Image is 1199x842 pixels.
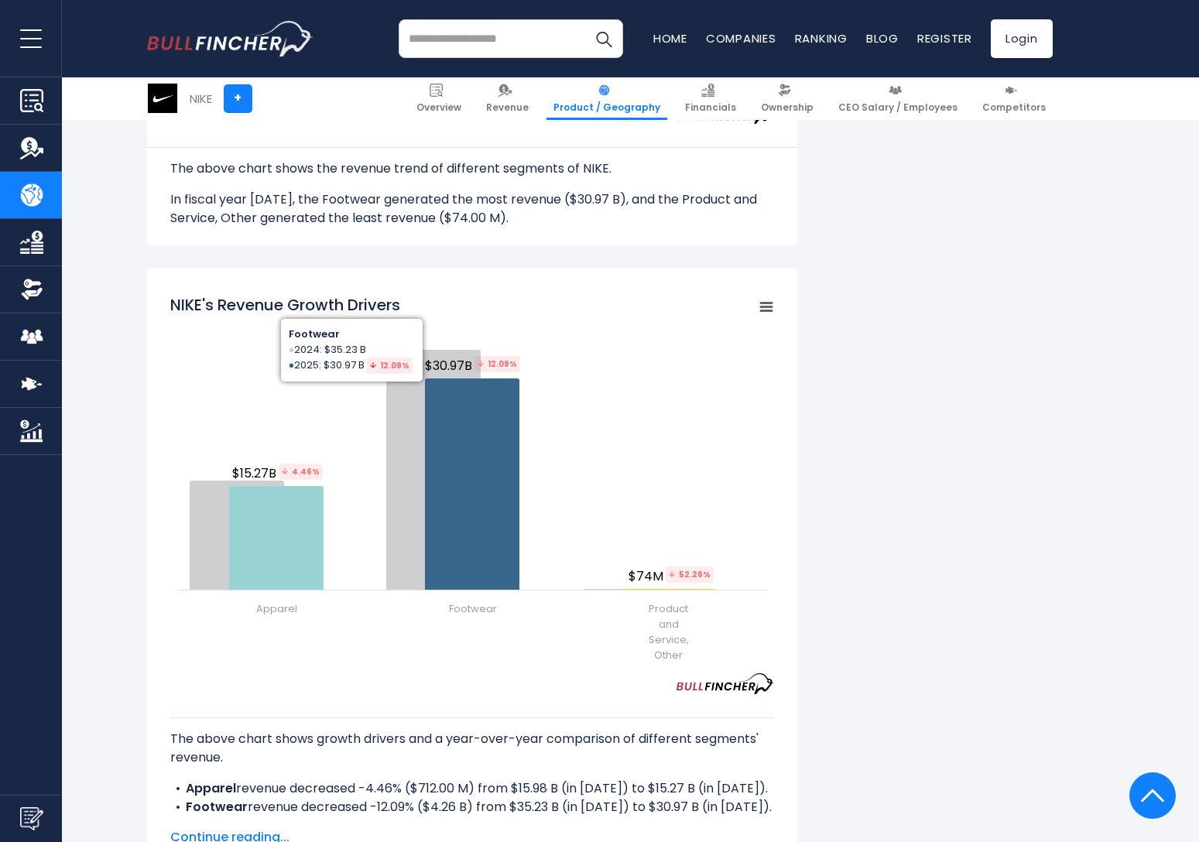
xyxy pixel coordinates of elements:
tspan: 52.26% [666,566,714,583]
li: revenue decreased -4.46% ($712.00 M) from $15.98 B (in [DATE]) to $15.27 B (in [DATE]). [170,779,774,798]
span: Overview [416,101,461,114]
tspan: 4.46% [279,464,323,480]
span: Footwear [449,601,497,617]
img: Ownership [20,278,43,301]
span: $30.97B [425,356,522,375]
p: The above chart shows the revenue trend of different segments of NIKE. [170,159,774,178]
a: Competitors [975,77,1053,120]
a: CEO Salary / Employees [831,77,964,120]
a: Go to homepage [147,21,313,56]
a: Revenue [479,77,536,120]
tspan: 12.09% [474,356,520,372]
div: NIKE [190,90,212,108]
span: Competitors [982,101,1046,114]
a: Overview [409,77,468,120]
span: Revenue [486,101,529,114]
p: In fiscal year [DATE], the Footwear generated the most revenue ($30.97 B), and the Product and Se... [170,190,774,228]
li: revenue decreased -12.09% ($4.26 B) from $35.23 B (in [DATE]) to $30.97 B (in [DATE]). [170,798,774,816]
span: Financials [685,101,736,114]
a: Financials [678,77,743,120]
a: Ownership [754,77,820,120]
a: Home [653,30,687,46]
b: Footwear [186,798,248,816]
span: Product and Service, Other [649,601,689,663]
a: Companies [706,30,776,46]
button: Search [584,19,623,58]
span: $15.27B [232,464,325,483]
p: The above chart shows growth drivers and a year-over-year comparison of different segments' revenue. [170,730,774,767]
b: Product and Service, Other [186,816,358,834]
b: Apparel [186,779,236,797]
span: Product / Geography [553,101,660,114]
span: $74M [629,566,716,586]
span: Apparel [256,601,297,617]
a: Login [991,19,1053,58]
a: Blog [866,30,899,46]
img: bullfincher logo [147,21,313,56]
a: + [224,84,252,113]
a: Product / Geography [546,77,667,120]
a: Register [917,30,972,46]
svg: NIKE's Revenue Growth Drivers [170,286,774,673]
tspan: NIKE's Revenue Growth Drivers [170,294,400,316]
a: Ranking [795,30,848,46]
span: CEO Salary / Employees [838,101,957,114]
span: Ownership [761,101,814,114]
img: NKE logo [148,84,177,113]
